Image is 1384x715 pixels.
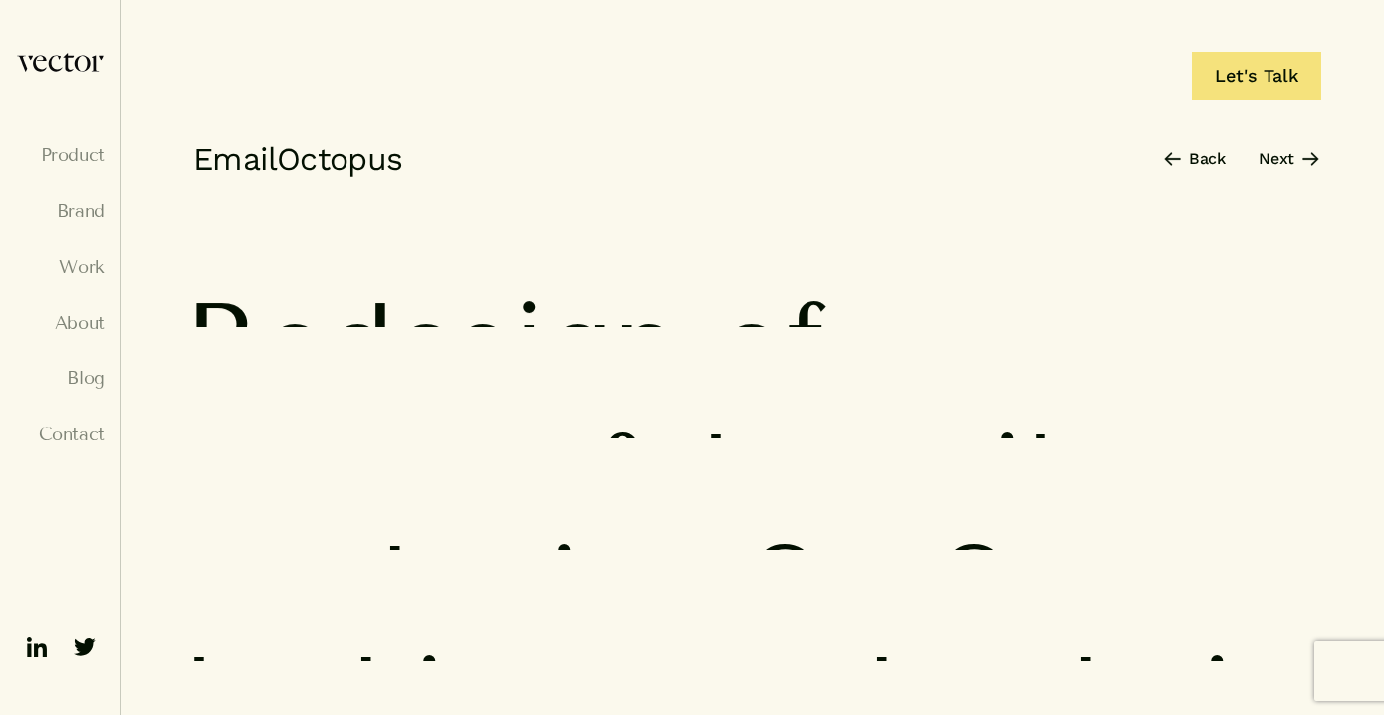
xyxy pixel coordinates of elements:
[16,201,105,221] a: Brand
[16,145,105,165] a: Product
[183,139,402,179] h5: EmailOctopus
[1164,147,1226,171] a: Back
[16,424,105,444] a: Contact
[1192,52,1321,100] a: Let's Talk
[21,631,53,663] img: ico-linkedin
[16,368,105,388] a: Blog
[69,631,101,663] img: ico-twitter-fill
[16,257,105,277] a: Work
[16,313,105,333] a: About
[1259,147,1319,171] a: Next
